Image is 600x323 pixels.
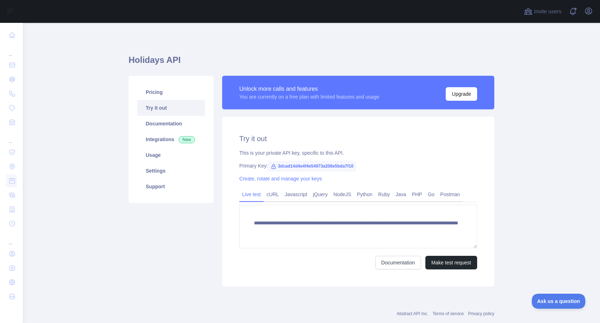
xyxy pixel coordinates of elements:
a: NodeJS [330,189,354,200]
a: jQuery [310,189,330,200]
a: Usage [137,147,205,163]
a: Documentation [375,256,421,269]
div: You are currently on a free plan with limited features and usage [239,93,379,100]
a: Go [425,189,437,200]
div: ... [6,43,17,57]
a: Try it out [137,100,205,116]
a: Integrations New [137,131,205,147]
a: Support [137,179,205,194]
a: Live test [239,189,264,200]
div: Primary Key: [239,162,477,169]
span: New [179,136,195,143]
a: Create, rotate and manage your keys [239,176,322,182]
iframe: Toggle Customer Support [532,294,586,309]
a: Terms of service [432,311,464,316]
span: Invite users [534,8,561,16]
h1: Holidays API [129,54,494,71]
div: ... [6,130,17,144]
div: ... [6,232,17,246]
a: Javascript [282,189,310,200]
h2: Try it out [239,134,477,144]
a: Postman [437,189,463,200]
a: PHP [409,189,425,200]
div: This is your private API key, specific to this API. [239,149,477,156]
span: 3dcad14d4e4f4e54973a208e5bda7f10 [268,161,356,172]
button: Upgrade [446,87,477,101]
a: Ruby [375,189,393,200]
a: Java [393,189,409,200]
a: Python [354,189,375,200]
button: Invite users [522,6,563,17]
a: Privacy policy [468,311,494,316]
a: Documentation [137,116,205,131]
div: Unlock more calls and features [239,85,379,93]
button: Make test request [425,256,477,269]
a: Abstract API Inc. [397,311,429,316]
a: cURL [264,189,282,200]
a: Pricing [137,84,205,100]
a: Settings [137,163,205,179]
